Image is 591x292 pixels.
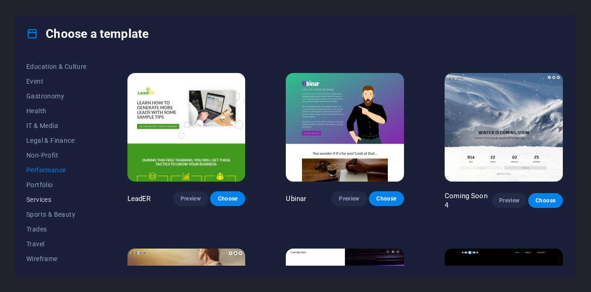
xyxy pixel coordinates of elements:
span: Trades [26,225,87,233]
span: Preview [339,195,359,202]
span: Services [26,196,87,203]
span: Education & Culture [26,63,87,70]
button: Gastronomy [26,89,87,103]
button: IT & Media [26,118,87,133]
span: Choose [217,195,238,202]
button: Preview [173,191,208,206]
button: Sports & Beauty [26,207,87,222]
button: Portfolio [26,177,87,192]
p: Ubinar [286,194,306,203]
button: Preview [492,193,527,208]
span: Travel [26,240,87,248]
span: IT & Media [26,122,87,129]
img: Ubinar [286,73,404,182]
span: Preview [181,195,201,202]
span: Sports & Beauty [26,211,87,218]
span: Choose [376,195,397,202]
button: Choose [210,191,245,206]
button: Choose [528,193,563,208]
span: Portfolio [26,181,87,189]
span: Preview [500,197,519,204]
span: Choose [536,197,555,204]
span: Legal & Finance [26,137,87,144]
button: Preview [332,191,367,206]
button: Trades [26,222,87,237]
button: Travel [26,237,87,251]
span: Event [26,78,87,85]
p: Coming Soon 4 [445,191,492,210]
span: Gastronomy [26,92,87,100]
img: Coming Soon 4 [445,73,563,182]
h4: Choose a template [26,26,149,41]
button: Health [26,103,87,118]
span: Performance [26,166,87,174]
button: Legal & Finance [26,133,87,148]
span: Wireframe [26,255,87,262]
button: Education & Culture [26,59,87,74]
p: LeadER [127,194,151,203]
button: Wireframe [26,251,87,266]
button: Performance [26,163,87,177]
button: Non-Profit [26,148,87,163]
button: Choose [369,191,404,206]
img: LeadER [127,73,246,182]
span: Non-Profit [26,152,87,159]
button: Event [26,74,87,89]
button: Services [26,192,87,207]
span: Health [26,107,87,115]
